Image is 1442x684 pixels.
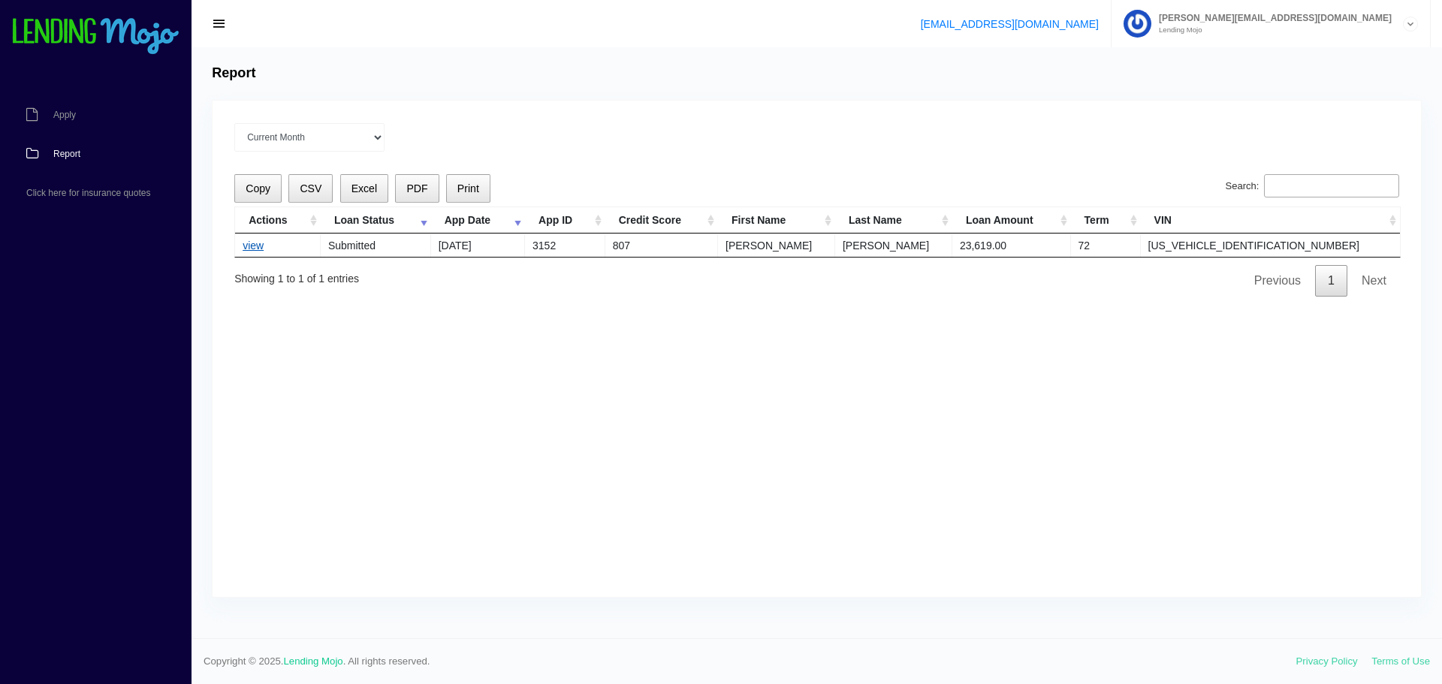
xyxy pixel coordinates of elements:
[11,18,180,56] img: logo-small.png
[1071,207,1141,234] th: Term: activate to sort column ascending
[605,207,718,234] th: Credit Score: activate to sort column ascending
[952,234,1071,257] td: 23,619.00
[1226,174,1399,198] label: Search:
[243,240,264,252] a: view
[406,182,427,194] span: PDF
[1071,234,1141,257] td: 72
[431,234,525,257] td: [DATE]
[235,207,321,234] th: Actions: activate to sort column ascending
[718,207,835,234] th: First Name: activate to sort column ascending
[351,182,377,194] span: Excel
[525,207,605,234] th: App ID: activate to sort column ascending
[1296,655,1358,667] a: Privacy Policy
[1141,234,1400,257] td: [US_VEHICLE_IDENTIFICATION_NUMBER]
[1124,10,1151,38] img: Profile image
[1371,655,1430,667] a: Terms of Use
[26,188,150,197] span: Click here for insurance quotes
[300,182,321,194] span: CSV
[1151,14,1392,23] span: [PERSON_NAME][EMAIL_ADDRESS][DOMAIN_NAME]
[921,18,1099,30] a: [EMAIL_ADDRESS][DOMAIN_NAME]
[431,207,525,234] th: App Date: activate to sort column ascending
[395,174,439,203] button: PDF
[321,234,431,257] td: Submitted
[446,174,490,203] button: Print
[1264,174,1399,198] input: Search:
[605,234,718,257] td: 807
[1349,265,1399,297] a: Next
[284,655,343,667] a: Lending Mojo
[1151,26,1392,34] small: Lending Mojo
[246,182,270,194] span: Copy
[952,207,1071,234] th: Loan Amount: activate to sort column ascending
[234,262,359,287] div: Showing 1 to 1 of 1 entries
[340,174,389,203] button: Excel
[234,174,282,203] button: Copy
[1141,207,1400,234] th: VIN: activate to sort column ascending
[321,207,431,234] th: Loan Status: activate to sort column ascending
[53,110,76,119] span: Apply
[53,149,80,158] span: Report
[288,174,333,203] button: CSV
[204,654,1296,669] span: Copyright © 2025. . All rights reserved.
[212,65,255,82] h4: Report
[525,234,605,257] td: 3152
[457,182,479,194] span: Print
[835,207,952,234] th: Last Name: activate to sort column ascending
[1315,265,1347,297] a: 1
[835,234,952,257] td: [PERSON_NAME]
[1241,265,1314,297] a: Previous
[718,234,835,257] td: [PERSON_NAME]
